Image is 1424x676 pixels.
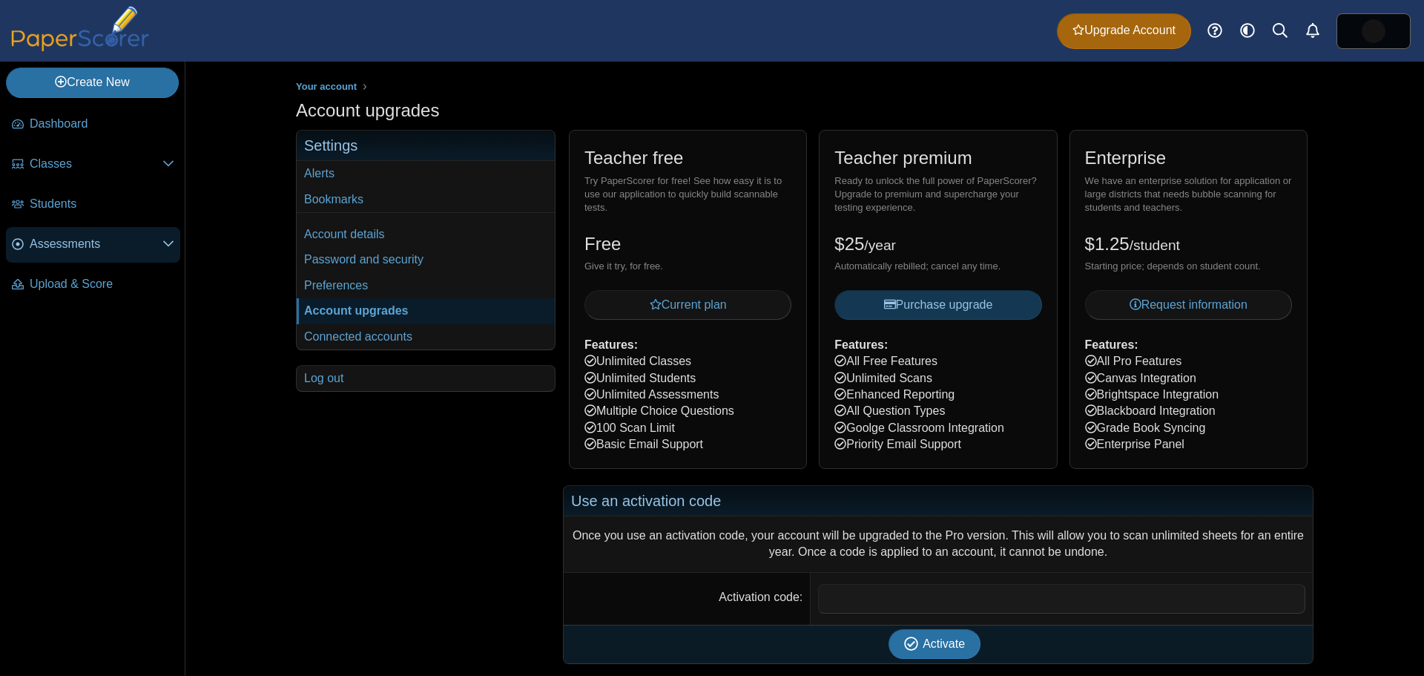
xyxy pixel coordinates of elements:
[884,298,993,311] span: Purchase upgrade
[30,276,174,292] span: Upload & Score
[1362,19,1385,43] span: Weatherford Aerospace
[1069,130,1308,468] div: All Pro Features Canvas Integration Brightspace Integration Blackboard Integration Grade Book Syn...
[6,187,180,223] a: Students
[297,366,555,391] a: Log out
[30,236,162,252] span: Assessments
[834,290,1041,320] button: Purchase upgrade
[6,267,180,303] a: Upload & Score
[1130,298,1247,311] span: Request information
[6,107,180,142] a: Dashboard
[650,298,727,311] span: Current plan
[1362,19,1385,43] img: ps.WVOqVX35RlyXFekk
[584,145,683,171] h2: Teacher free
[296,98,439,123] h1: Account upgrades
[584,290,791,320] button: Current plan
[1130,237,1180,253] small: /student
[297,187,555,212] a: Bookmarks
[1072,22,1176,39] span: Upgrade Account
[569,130,807,468] div: Unlimited Classes Unlimited Students Unlimited Assessments Multiple Choice Questions 100 Scan Lim...
[1085,145,1166,171] h2: Enterprise
[6,68,179,97] a: Create New
[819,130,1057,468] div: All Free Features Unlimited Scans Enhanced Reporting All Question Types Goolge Classroom Integrat...
[1085,290,1292,320] a: Request information
[864,237,896,253] small: /year
[6,147,180,183] a: Classes
[834,145,972,171] h2: Teacher premium
[297,222,555,247] a: Account details
[296,81,357,92] span: Your account
[297,273,555,298] a: Preferences
[297,324,555,350] a: Connected accounts
[571,528,1305,561] div: Once you use an activation code, your account will be upgraded to the Pro version. This will allo...
[834,260,1041,273] div: Automatically rebilled; cancel any time.
[30,116,174,132] span: Dashboard
[584,260,791,273] div: Give it try, for free.
[30,196,174,212] span: Students
[834,174,1041,215] div: Ready to unlock the full power of PaperScorer? Upgrade to premium and supercharge your testing ex...
[1085,232,1180,257] h2: $1.25
[1085,174,1292,215] div: We have an enterprise solution for application or large districts that needs bubble scanning for ...
[297,298,555,324] a: Account upgrades
[923,637,965,650] span: Activate
[584,338,638,351] b: Features:
[1336,13,1411,49] a: ps.WVOqVX35RlyXFekk
[834,234,896,254] span: $25
[1057,13,1191,49] a: Upgrade Account
[297,161,555,186] a: Alerts
[30,156,162,172] span: Classes
[719,591,802,603] label: Activation code
[584,174,791,215] div: Try PaperScorer for free! See how easy it is to use our application to quickly build scannable te...
[564,486,1313,516] h2: Use an activation code
[889,629,980,659] button: Activate
[297,247,555,272] a: Password and security
[1085,338,1138,351] b: Features:
[584,232,621,257] h2: Free
[297,131,555,161] h3: Settings
[292,78,360,96] a: Your account
[1085,260,1292,273] div: Starting price; depends on student count.
[1296,15,1329,47] a: Alerts
[6,227,180,263] a: Assessments
[6,41,154,53] a: PaperScorer
[6,6,154,51] img: PaperScorer
[834,338,888,351] b: Features:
